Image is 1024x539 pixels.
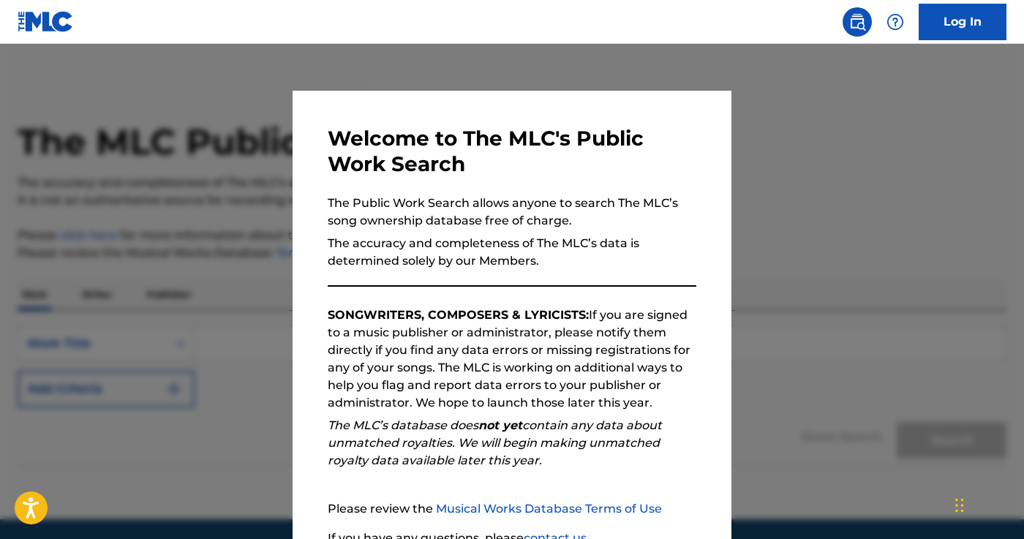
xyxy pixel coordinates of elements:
[18,11,74,32] img: MLC Logo
[919,4,1006,40] a: Log In
[328,126,696,177] h3: Welcome to The MLC's Public Work Search
[328,500,696,518] p: Please review the
[881,7,910,37] div: Help
[848,13,866,31] img: search
[955,483,964,527] div: Drag
[478,418,522,432] strong: not yet
[886,13,904,31] img: help
[328,418,662,467] em: The MLC’s database does contain any data about unmatched royalties. We will begin making unmatche...
[328,308,589,322] strong: SONGWRITERS, COMPOSERS & LYRICISTS:
[328,306,696,412] p: If you are signed to a music publisher or administrator, please notify them directly if you find ...
[328,195,696,230] p: The Public Work Search allows anyone to search The MLC’s song ownership database free of charge.
[951,469,1024,539] iframe: Chat Widget
[436,502,662,516] a: Musical Works Database Terms of Use
[328,235,696,270] p: The accuracy and completeness of The MLC’s data is determined solely by our Members.
[843,7,872,37] a: Public Search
